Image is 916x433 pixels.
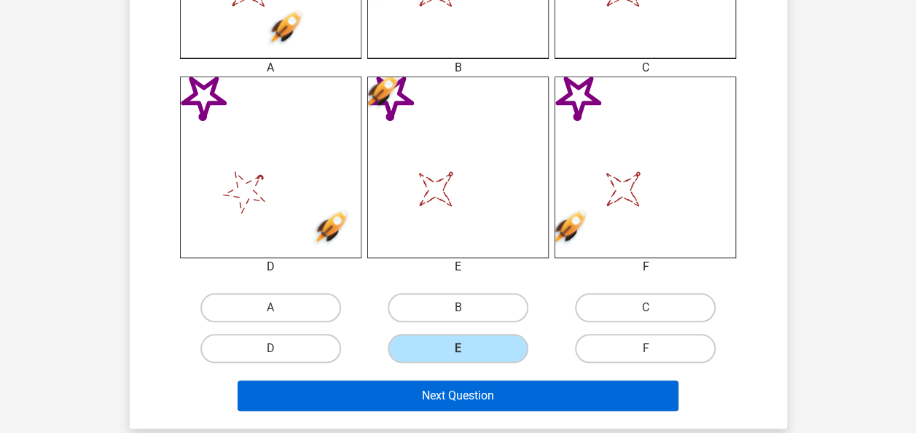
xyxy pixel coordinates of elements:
label: C [575,293,716,322]
div: A [169,59,372,77]
div: C [544,59,747,77]
div: D [169,258,372,276]
div: B [356,59,560,77]
label: B [388,293,528,322]
div: E [356,258,560,276]
label: F [575,334,716,363]
label: E [388,334,528,363]
div: F [544,258,747,276]
button: Next Question [238,381,678,411]
label: A [200,293,341,322]
label: D [200,334,341,363]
